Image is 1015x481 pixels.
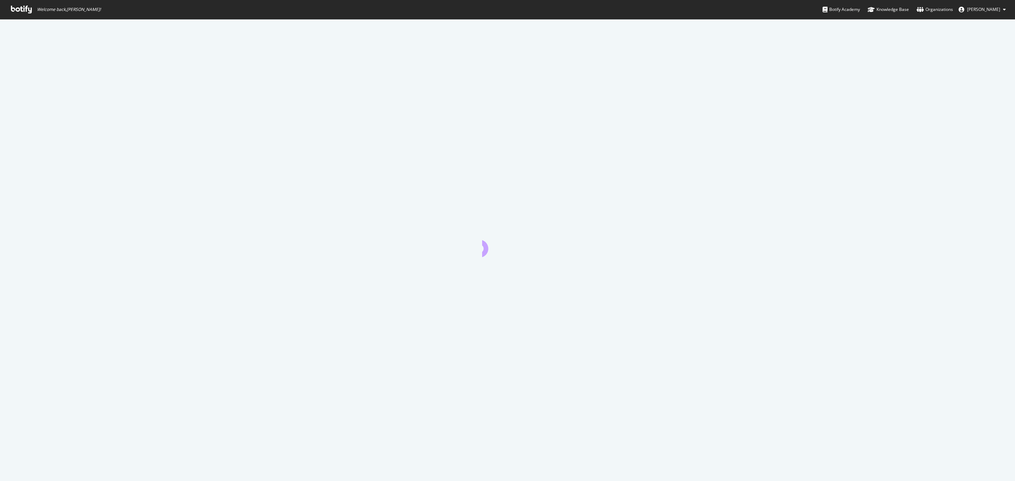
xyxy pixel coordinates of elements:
[37,7,101,12] span: Welcome back, [PERSON_NAME] !
[917,6,953,13] div: Organizations
[967,6,1000,12] span: Sophie Biggerstaff
[823,6,860,13] div: Botify Academy
[953,4,1011,15] button: [PERSON_NAME]
[482,232,533,257] div: animation
[868,6,909,13] div: Knowledge Base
